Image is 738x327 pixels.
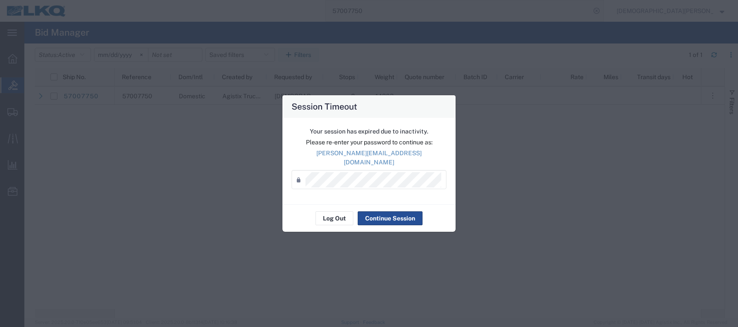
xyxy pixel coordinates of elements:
button: Log Out [315,211,353,225]
p: Please re-enter your password to continue as: [292,138,446,147]
button: Continue Session [358,211,423,225]
h4: Session Timeout [292,100,357,113]
p: [PERSON_NAME][EMAIL_ADDRESS][DOMAIN_NAME] [292,149,446,167]
p: Your session has expired due to inactivity. [292,127,446,136]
